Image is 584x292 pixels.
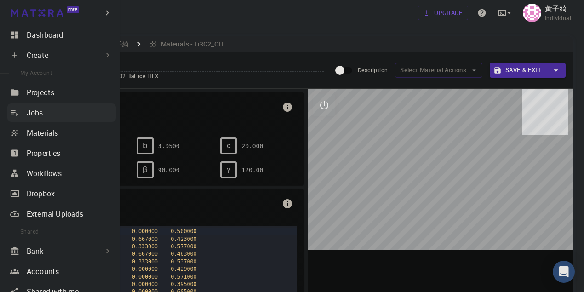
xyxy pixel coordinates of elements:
a: Accounts [7,262,116,281]
p: Properties [27,148,61,159]
a: Properties [7,144,116,162]
span: HEX [53,115,278,123]
p: Bank [27,246,44,257]
span: Description [358,66,388,74]
p: Accounts [27,266,59,277]
span: γ [227,166,230,174]
p: Workflows [27,168,62,179]
button: info [278,98,297,116]
span: 0.333000 [132,243,158,250]
a: Dropbox [7,184,116,203]
pre: 90.000 [158,162,180,178]
span: 0.423000 [171,236,196,242]
div: Open Intercom Messenger [553,261,575,283]
p: Projects [27,87,54,98]
span: 0.429000 [171,266,196,272]
img: 黃子綺 [523,4,541,22]
p: Dropbox [27,188,55,199]
span: β [143,166,147,174]
span: Lattice [53,100,278,115]
p: Create [27,50,48,61]
a: Upgrade [418,6,468,20]
span: 0.000000 [132,281,158,287]
span: 0.000000 [132,274,158,280]
button: Save & Exit [490,63,546,78]
a: Workflows [7,164,116,183]
p: Materials [27,127,58,138]
p: 黃子綺 [545,3,567,14]
span: 0.667000 [132,251,158,257]
span: 0.571000 [171,274,196,280]
span: Individual [545,14,571,23]
a: Jobs [7,103,116,122]
div: Create [7,46,116,64]
pre: 3.0500 [158,138,180,154]
button: Select Material Actions [395,63,482,78]
span: 支援 [23,6,38,15]
span: 0.333000 [132,258,158,265]
span: c [227,142,230,150]
pre: 20.000 [241,138,263,154]
a: Materials [7,124,116,142]
span: 0.537000 [171,258,196,265]
a: Projects [7,83,116,102]
span: 0.395000 [171,281,196,287]
span: 0.667000 [132,236,158,242]
a: External Uploads [7,205,116,223]
p: Dashboard [27,29,63,40]
p: External Uploads [27,208,83,219]
span: 0.000000 [132,228,158,235]
span: Basis [53,196,278,211]
img: logo [11,9,63,17]
h6: Materials - Ti3C2_OH [157,39,223,49]
span: lattice [129,72,147,80]
p: Jobs [27,107,43,118]
span: HEX [147,72,162,80]
nav: breadcrumb [46,39,225,49]
button: info [278,195,297,213]
pre: 120.00 [241,162,263,178]
div: Bank [7,242,116,260]
span: 0.000000 [132,266,158,272]
span: My Account [20,69,52,76]
span: Shared [20,228,39,235]
span: 0.500000 [171,228,196,235]
span: 0.577000 [171,243,196,250]
a: Dashboard [7,26,116,44]
span: b [143,142,147,150]
span: 0.463000 [171,251,196,257]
